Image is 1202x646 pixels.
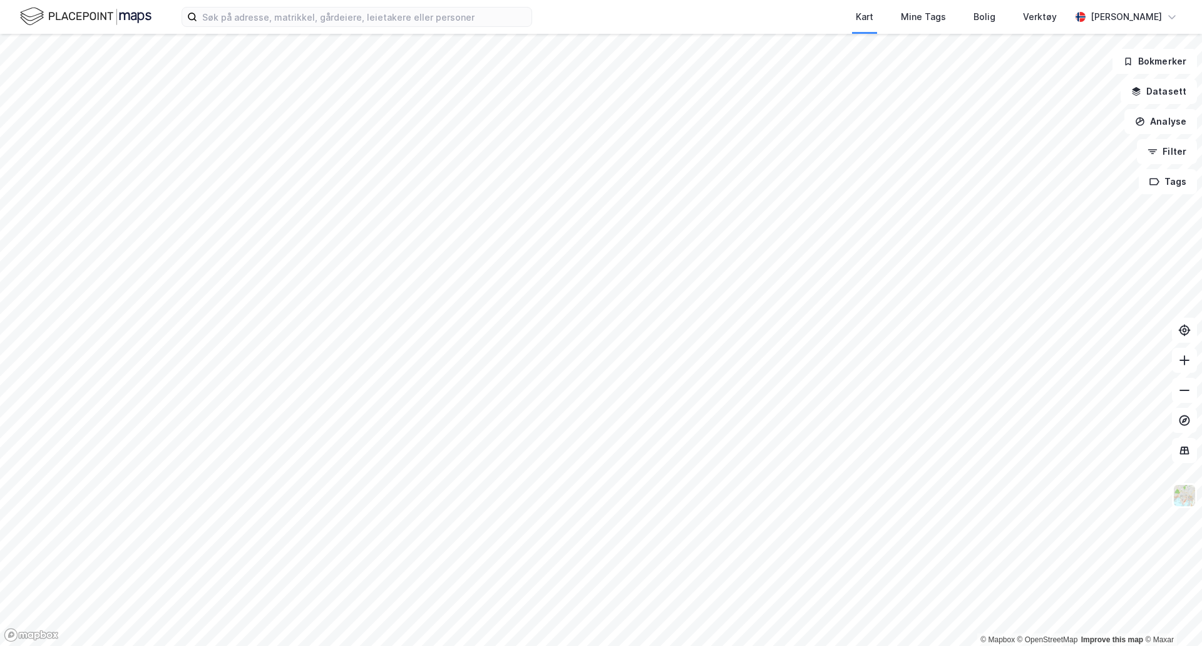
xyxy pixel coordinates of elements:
[1017,635,1078,644] a: OpenStreetMap
[1139,586,1202,646] div: Kontrollprogram for chat
[20,6,152,28] img: logo.f888ab2527a4732fd821a326f86c7f29.svg
[1112,49,1197,74] button: Bokmerker
[1137,139,1197,164] button: Filter
[1139,169,1197,194] button: Tags
[1121,79,1197,104] button: Datasett
[4,628,59,642] a: Mapbox homepage
[1124,109,1197,134] button: Analyse
[1091,9,1162,24] div: [PERSON_NAME]
[1081,635,1143,644] a: Improve this map
[197,8,532,26] input: Søk på adresse, matrikkel, gårdeiere, leietakere eller personer
[856,9,873,24] div: Kart
[1023,9,1057,24] div: Verktøy
[980,635,1015,644] a: Mapbox
[1139,586,1202,646] iframe: Chat Widget
[1173,484,1196,508] img: Z
[901,9,946,24] div: Mine Tags
[973,9,995,24] div: Bolig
